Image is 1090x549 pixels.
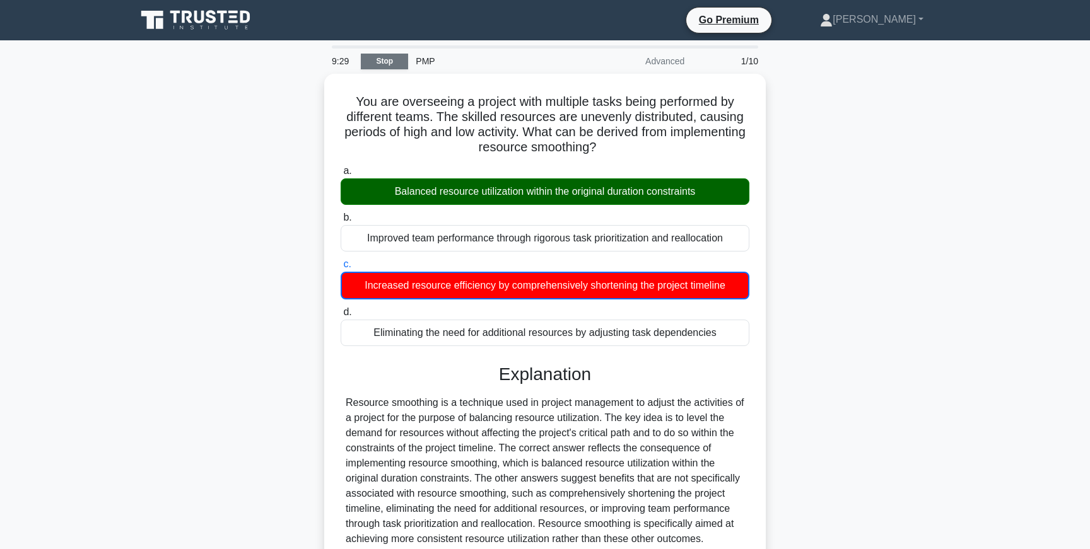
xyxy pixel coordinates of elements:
div: Resource smoothing is a technique used in project management to adjust the activities of a projec... [346,395,744,546]
span: b. [343,212,351,222]
span: a. [343,165,351,176]
a: Stop [361,54,408,69]
div: Increased resource efficiency by comprehensively shortening the project timeline [341,272,749,299]
div: Advanced [582,49,692,74]
a: Go Premium [691,12,766,28]
span: d. [343,306,351,317]
div: Improved team performance through rigorous task prioritization and reallocation [341,225,749,251]
div: PMP [408,49,582,74]
span: c. [343,258,351,269]
h5: You are overseeing a project with multiple tasks being performed by different teams. The skilled ... [339,94,751,156]
div: Eliminating the need for additional resources by adjusting task dependencies [341,320,749,346]
div: Balanced resource utilization within the original duration constraints [341,178,749,205]
div: 9:29 [324,49,361,74]
a: [PERSON_NAME] [790,7,954,32]
h3: Explanation [348,364,742,385]
div: 1/10 [692,49,766,74]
